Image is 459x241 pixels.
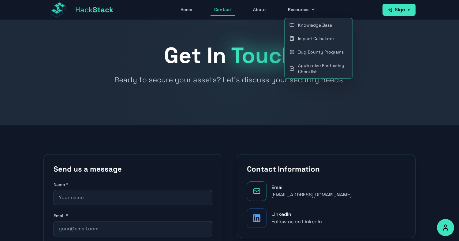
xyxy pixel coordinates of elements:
h2: Send us a message [54,164,212,174]
a: Sign In [382,4,416,16]
h2: Contact Information [247,164,405,174]
label: Email * [54,213,212,219]
p: Ready to secure your assets? Let's discuss your security needs. [92,74,367,86]
a: LinkedInFollow us on LinkedIn [247,208,405,228]
button: Resources [284,4,319,16]
a: Home [177,4,196,16]
input: your@email.com [54,221,212,236]
a: Applicative Pentesting Checklist [285,59,353,78]
a: Bug Bounty Programs [285,45,353,59]
span: Resources [288,6,309,13]
div: LinkedIn [271,211,322,218]
a: Knowledge Base [285,18,353,32]
span: Hack [75,5,114,15]
span: Sign In [395,6,411,13]
a: Email[EMAIL_ADDRESS][DOMAIN_NAME] [247,181,405,201]
a: Contact [211,4,235,16]
span: Touch [231,41,295,69]
span: Stack [93,5,114,14]
div: Email [271,184,352,191]
a: Impact Calculator [285,32,353,45]
h1: Get In [43,44,416,66]
button: Accessibility Options [437,219,454,236]
input: Your name [54,190,212,205]
div: [EMAIL_ADDRESS][DOMAIN_NAME] [271,191,352,198]
label: Name * [54,181,212,187]
a: About [249,4,270,16]
div: Follow us on LinkedIn [271,218,322,225]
